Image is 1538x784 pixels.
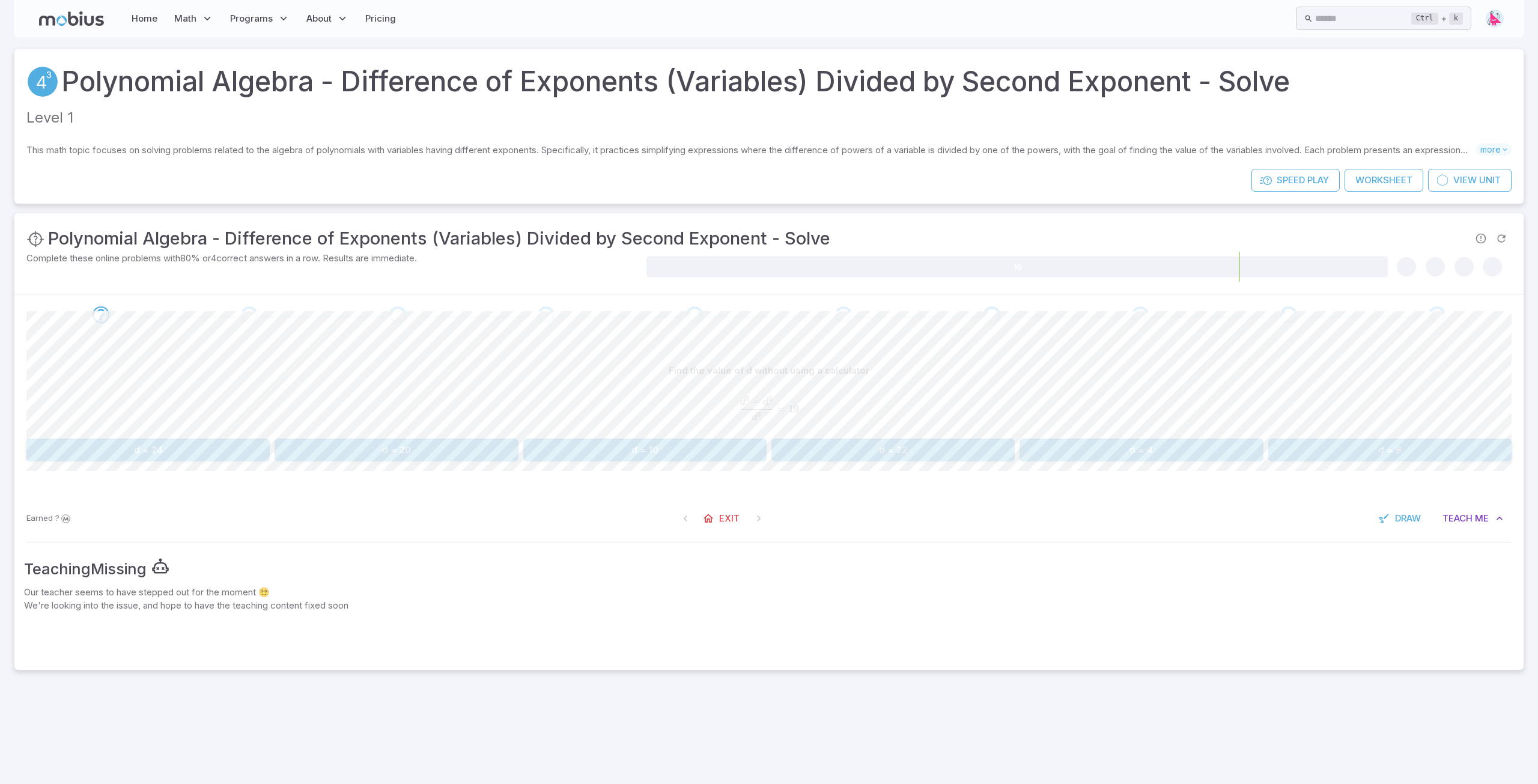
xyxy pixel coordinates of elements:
[777,403,785,415] span: =
[1434,507,1512,530] button: TeachMe
[1277,174,1305,187] span: Speed
[538,306,555,323] div: Go to the next question
[1486,10,1504,28] img: right-triangle.svg
[1429,306,1445,323] div: Go to the next question
[1449,13,1463,25] kbd: k
[26,65,59,98] a: Exponents
[752,412,757,422] span: d
[1132,306,1149,323] div: Go to the next question
[24,599,1514,612] p: We're looking into the issue, and hope to have the teaching content fixed soon
[24,586,1514,599] p: Our teacher seems to have stepped out for the moment 😵‍💫
[1475,512,1489,525] span: Me
[1395,512,1421,525] span: Draw
[1442,512,1473,525] span: Teach
[1345,169,1423,192] a: Worksheet
[26,107,1512,129] p: Level 1
[128,5,161,32] a: Home
[241,306,258,323] div: Go to the next question
[746,394,749,403] span: 3
[1020,439,1263,461] button: d = 4
[788,403,799,415] span: 19
[1453,174,1477,187] span: View
[740,397,746,407] span: d
[1280,306,1297,323] div: Go to the next question
[26,512,53,524] span: Earned
[26,439,270,461] button: d = 24
[24,557,147,581] div: Teaching Missing
[983,306,1000,323] div: Go to the next question
[1372,507,1429,530] button: Draw
[771,439,1015,461] button: d = 22
[1307,174,1329,187] span: Play
[1428,169,1512,192] a: ViewUnit
[669,364,869,377] p: Find the value of d without using a calculator
[26,512,72,524] p: Earn Mobius dollars to buy game boosters
[275,439,518,461] button: d = 20
[748,508,770,529] span: On Latest Question
[26,144,1476,157] p: This math topic focuses on solving problems related to the algebra of polynomials with variables ...
[752,395,761,408] span: −
[1471,228,1491,249] span: Report an issue with the question
[719,512,740,525] span: Exit
[1411,13,1438,25] kbd: Ctrl
[1251,169,1340,192] a: SpeedPlay
[696,507,748,530] a: Exit
[61,61,1290,102] a: Polynomial Algebra - Difference of Exponents (Variables) Divided by Second Exponent - Solve
[174,12,196,25] span: Math
[362,5,400,32] a: Pricing
[1479,174,1501,187] span: Unit
[93,306,109,323] div: Go to the next question
[306,12,332,25] span: About
[768,394,772,403] span: 2
[675,508,696,529] span: On First Question
[389,306,406,323] div: Go to the next question
[763,397,768,407] span: d
[686,306,703,323] div: Go to the next question
[230,12,273,25] span: Programs
[48,225,830,252] h3: Polynomial Algebra - Difference of Exponents (Variables) Divided by Second Exponent - Solve
[26,252,644,265] p: Complete these online problems with 80 % or 4 correct answers in a row. Results are immediate.
[773,396,774,412] span: ​
[55,512,59,524] span: ?
[835,306,852,323] div: Go to the next question
[1411,11,1463,26] div: +
[523,439,767,461] button: d = 10
[1268,439,1512,461] button: d = 8
[1491,228,1512,249] span: Refresh Question
[757,410,761,418] span: 2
